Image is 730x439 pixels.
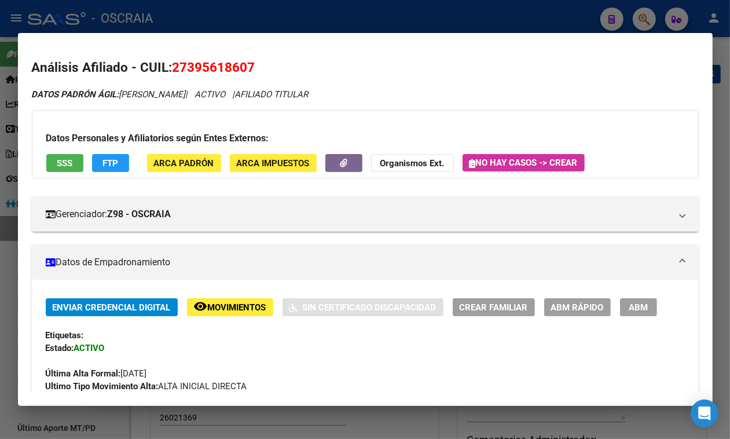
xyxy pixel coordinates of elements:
strong: Ultimo Tipo Movimiento Alta: [46,381,159,392]
span: No hay casos -> Crear [469,158,578,168]
i: | ACTIVO | [32,89,309,100]
span: ALTA INICIAL DIRECTA [46,381,247,392]
span: Crear Familiar [460,302,528,313]
span: ABM Rápido [551,302,604,313]
strong: DATOS PADRÓN ÁGIL: [32,89,119,100]
strong: Z98 - OSCRAIA [108,207,171,221]
button: ARCA Impuestos [230,154,317,172]
button: FTP [92,154,129,172]
button: Movimientos [187,298,273,316]
span: AFILIADO TITULAR [235,89,309,100]
mat-expansion-panel-header: Datos de Empadronamiento [32,245,699,280]
button: ABM Rápido [544,298,611,316]
button: SSS [46,154,83,172]
mat-expansion-panel-header: Gerenciador:Z98 - OSCRAIA [32,197,699,232]
div: Open Intercom Messenger [691,400,718,427]
h2: Análisis Afiliado - CUIL: [32,58,699,78]
mat-panel-title: Gerenciador: [46,207,671,221]
span: [DATE] [46,368,147,379]
strong: ACTIVO [74,343,105,353]
span: FTP [102,158,118,169]
button: No hay casos -> Crear [463,154,585,171]
span: ARCA Impuestos [237,158,310,169]
strong: Etiquetas: [46,330,84,341]
span: ARCA Padrón [154,158,214,169]
span: Sin Certificado Discapacidad [303,302,436,313]
strong: Estado: [46,343,74,353]
button: Enviar Credencial Digital [46,298,178,316]
span: ABM [629,302,648,313]
span: SSS [57,158,72,169]
mat-icon: remove_red_eye [194,299,208,313]
span: 27395618607 [173,60,255,75]
span: Enviar Credencial Digital [53,302,171,313]
button: ABM [620,298,657,316]
span: Movimientos [208,302,266,313]
strong: Organismos Ext. [380,158,445,169]
button: ARCA Padrón [147,154,221,172]
button: Sin Certificado Discapacidad [283,298,443,316]
mat-panel-title: Datos de Empadronamiento [46,255,671,269]
button: Organismos Ext. [371,154,454,172]
h3: Datos Personales y Afiliatorios según Entes Externos: [46,131,684,145]
span: [PERSON_NAME] [32,89,186,100]
button: Crear Familiar [453,298,535,316]
strong: Última Alta Formal: [46,368,121,379]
